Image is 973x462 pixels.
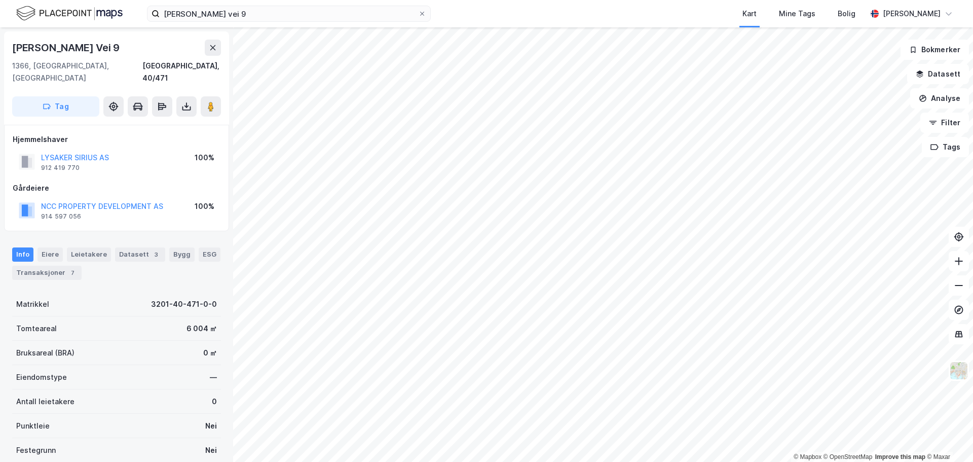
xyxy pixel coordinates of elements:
[838,8,855,20] div: Bolig
[16,323,57,335] div: Tomteareal
[883,8,941,20] div: [PERSON_NAME]
[199,247,220,262] div: ESG
[16,444,56,456] div: Festegrunn
[205,444,217,456] div: Nei
[922,137,969,157] button: Tags
[12,40,122,56] div: [PERSON_NAME] Vei 9
[41,164,80,172] div: 912 419 770
[824,453,873,460] a: OpenStreetMap
[16,298,49,310] div: Matrikkel
[742,8,757,20] div: Kart
[949,361,968,380] img: Z
[16,347,74,359] div: Bruksareal (BRA)
[151,298,217,310] div: 3201-40-471-0-0
[16,371,67,383] div: Eiendomstype
[875,453,925,460] a: Improve this map
[195,200,214,212] div: 100%
[910,88,969,109] button: Analyse
[12,96,99,117] button: Tag
[16,420,50,432] div: Punktleie
[794,453,821,460] a: Mapbox
[16,5,123,22] img: logo.f888ab2527a4732fd821a326f86c7f29.svg
[12,60,142,84] div: 1366, [GEOGRAPHIC_DATA], [GEOGRAPHIC_DATA]
[142,60,221,84] div: [GEOGRAPHIC_DATA], 40/471
[922,413,973,462] iframe: Chat Widget
[12,247,33,262] div: Info
[922,413,973,462] div: Kontrollprogram for chat
[779,8,815,20] div: Mine Tags
[67,268,78,278] div: 7
[115,247,165,262] div: Datasett
[13,182,220,194] div: Gårdeiere
[67,247,111,262] div: Leietakere
[12,266,82,280] div: Transaksjoner
[186,323,217,335] div: 6 004 ㎡
[203,347,217,359] div: 0 ㎡
[212,396,217,408] div: 0
[901,40,969,60] button: Bokmerker
[205,420,217,432] div: Nei
[13,133,220,146] div: Hjemmelshaver
[38,247,63,262] div: Eiere
[16,396,74,408] div: Antall leietakere
[907,64,969,84] button: Datasett
[195,152,214,164] div: 100%
[920,113,969,133] button: Filter
[151,250,161,260] div: 3
[41,212,81,221] div: 914 597 056
[160,6,418,21] input: Søk på adresse, matrikkel, gårdeiere, leietakere eller personer
[169,247,195,262] div: Bygg
[210,371,217,383] div: —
